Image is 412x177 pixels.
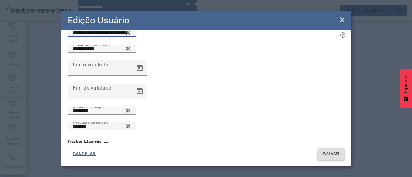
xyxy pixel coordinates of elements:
[68,148,101,160] button: CANCELAR
[73,29,131,37] input: Número
[400,69,412,108] button: Feedback - Mostrar pesquisa
[73,120,108,124] font: Pesquisa de idioma
[73,151,96,156] font: CANCELAR
[318,148,344,160] button: SALVAR
[323,151,339,156] font: SALVAR
[73,26,103,31] font: Procurou o perfil
[68,139,102,145] font: Dados Mestres
[73,107,131,115] input: Número
[132,84,147,99] button: Calendário aberto
[68,15,129,26] font: Edição Usuário
[73,42,108,47] font: Procurou uma área
[73,123,131,130] input: Número
[403,75,408,93] font: Opinião
[132,60,147,76] button: Calendário aberto
[73,45,131,53] input: Número
[73,104,105,109] font: Unidade Principal
[73,61,108,67] font: Início validade
[73,84,111,91] font: Fim de validade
